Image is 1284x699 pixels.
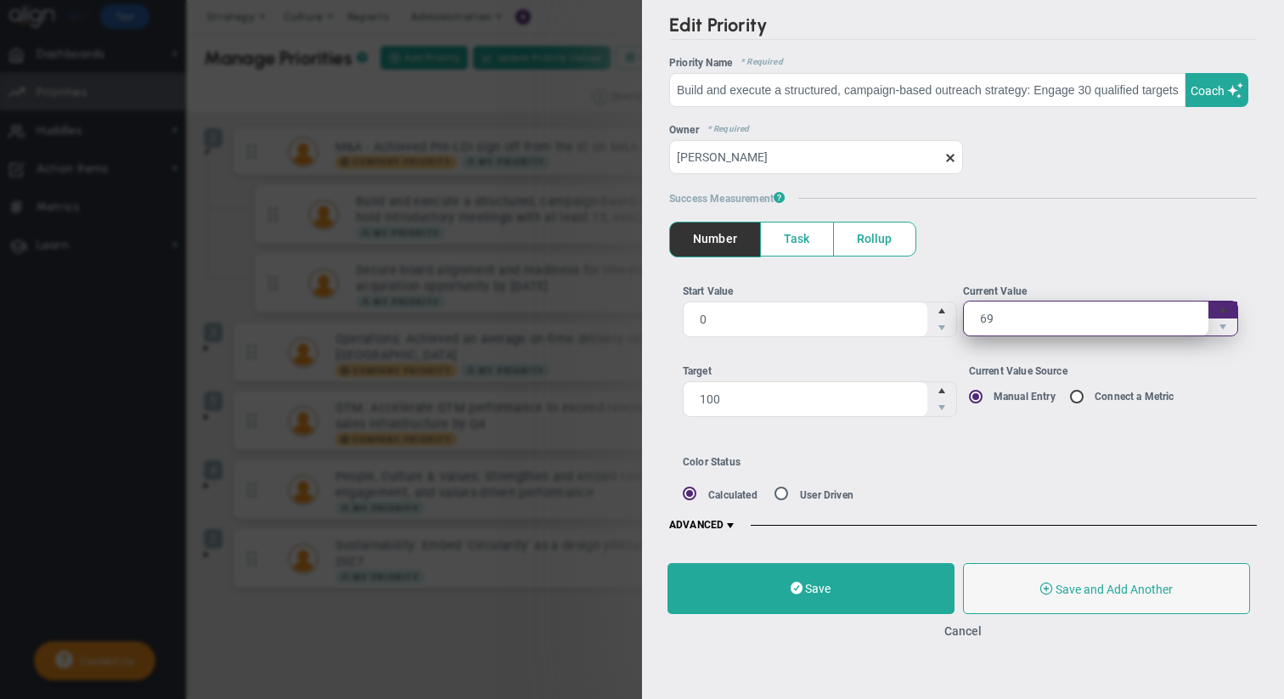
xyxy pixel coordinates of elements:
[732,57,783,69] span: * Required
[708,489,757,501] label: Calculated
[1208,302,1237,318] span: Increase value
[963,563,1250,614] button: Save and Add Another
[761,223,833,256] span: Task
[669,124,1257,136] div: Owner
[800,489,853,501] label: User Driven
[683,364,958,380] div: Target
[944,624,982,638] button: Cancel
[670,223,760,256] span: Number
[684,302,928,336] input: Start Value
[927,382,956,399] span: Increase value
[669,14,1257,40] h2: Edit Priority
[1056,583,1173,596] span: Save and Add Another
[1095,391,1174,403] label: Connect a Metric
[963,149,977,165] span: clear
[1208,318,1237,335] span: Decrease value
[669,57,1257,69] div: Priority Name
[669,191,785,205] span: Success Measurement
[669,519,737,533] span: ADVANCED
[834,223,915,256] span: Rollup
[927,302,956,319] span: Increase value
[684,382,928,416] input: Target
[683,284,958,300] div: Start Value
[667,563,955,614] button: Save
[683,456,1028,468] div: Color Status
[994,391,1056,403] label: Manual Entry
[964,302,1208,335] input: Current Value
[1185,73,1248,107] button: Coach
[927,399,956,416] span: Decrease value
[927,319,956,336] span: Decrease value
[1191,84,1225,98] span: Coach
[963,284,1238,300] div: Current Value
[699,124,750,136] span: * Required
[805,582,831,595] span: Save
[669,140,963,174] input: Search or Invite Team Members
[969,364,1244,380] div: Current Value Source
